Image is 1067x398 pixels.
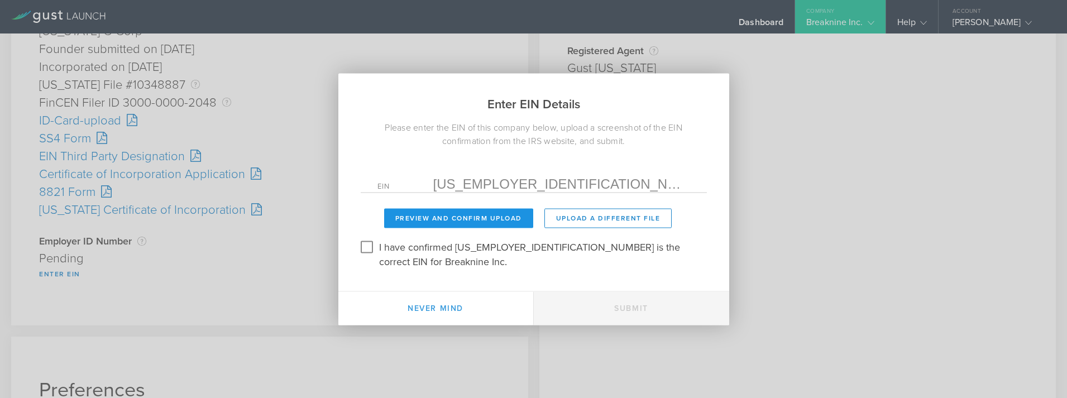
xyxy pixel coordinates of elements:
label: I have confirmed [US_EMPLOYER_IDENTIFICATION_NUMBER] is the correct EIN for Breaknine Inc. [379,238,704,268]
h2: Enter EIN Details [338,73,729,121]
input: Required [433,175,690,192]
div: Please enter the EIN of this company below, upload a screenshot of the EIN confirmation from the ... [338,121,729,147]
button: Never mind [338,291,534,325]
button: Submit [534,291,729,325]
button: Upload a different File [544,208,672,228]
button: Preview and Confirm Upload [384,208,533,228]
label: EIN [377,183,433,192]
iframe: Chat Widget [1011,344,1067,398]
